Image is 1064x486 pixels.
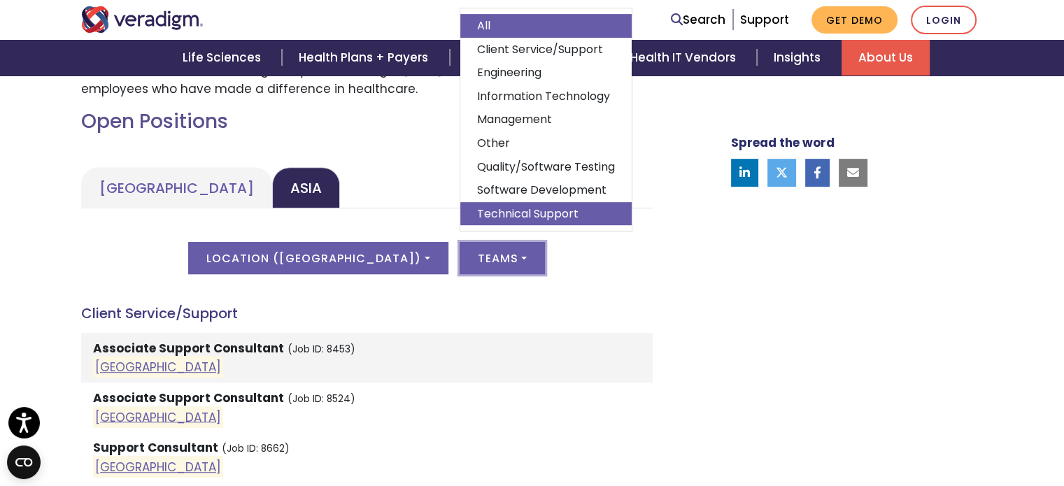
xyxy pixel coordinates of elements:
a: [GEOGRAPHIC_DATA] [95,459,221,476]
a: Asia [272,167,340,208]
a: Health IT Vendors [613,40,757,76]
a: Insights [757,40,842,76]
a: Management [460,108,632,131]
h4: Client Service/Support [81,305,653,322]
small: (Job ID: 8524) [288,392,355,406]
a: Software Development [460,178,632,202]
h2: Open Positions [81,110,653,134]
a: Get Demo [811,6,898,34]
a: [GEOGRAPHIC_DATA] [95,408,221,425]
a: Support [740,11,789,28]
a: [GEOGRAPHIC_DATA] [81,167,272,208]
button: Teams [460,242,545,274]
a: [GEOGRAPHIC_DATA] [95,359,221,376]
a: Technical Support [460,202,632,226]
a: About Us [842,40,930,76]
a: Healthcare Providers [450,40,613,76]
a: Other [460,131,632,155]
a: Client Service/Support [460,38,632,62]
strong: Spread the word [731,134,835,151]
a: Search [671,10,725,29]
strong: Support Consultant [93,439,218,456]
a: Quality/Software Testing [460,155,632,178]
a: Engineering [460,61,632,85]
button: Location ([GEOGRAPHIC_DATA]) [188,242,448,274]
a: Health Plans + Payers [282,40,449,76]
small: (Job ID: 8453) [288,343,355,356]
a: All [460,14,632,38]
small: (Job ID: 8662) [222,442,290,455]
img: Veradigm logo [81,6,204,33]
a: Life Sciences [166,40,282,76]
strong: Associate Support Consultant [93,340,284,357]
a: Information Technology [460,85,632,108]
strong: Associate Support Consultant [93,389,284,406]
button: Open CMP widget [7,445,41,479]
a: Login [911,6,977,34]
